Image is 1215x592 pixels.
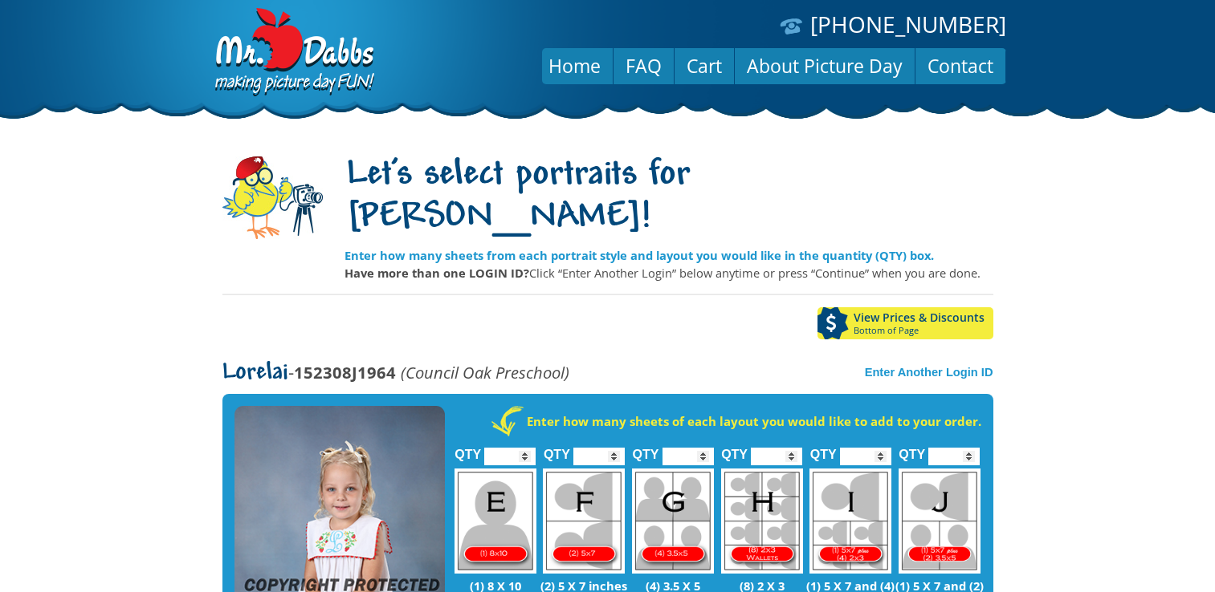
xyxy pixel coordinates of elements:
label: QTY [544,430,570,469]
img: camera-mascot [222,156,323,239]
a: [PHONE_NUMBER] [810,9,1006,39]
img: J [899,468,981,574]
a: FAQ [614,47,674,85]
img: I [809,468,891,574]
strong: Have more than one LOGIN ID? [345,265,529,281]
a: Enter Another Login ID [865,366,993,379]
h1: Let's select portraits for [PERSON_NAME]! [345,155,993,240]
label: QTY [810,430,837,469]
em: (Council Oak Preschool) [401,361,569,383]
a: About Picture Day [735,47,915,85]
a: Home [536,47,613,85]
strong: Enter how many sheets from each portrait style and layout you would like in the quantity (QTY) box. [345,247,934,263]
span: Bottom of Page [854,326,993,335]
p: - [222,363,569,382]
img: G [632,468,714,574]
a: Contact [915,47,1005,85]
img: Dabbs Company [210,8,377,98]
img: H [721,468,803,574]
label: QTY [455,430,481,469]
img: E [455,468,536,574]
strong: 152308J1964 [294,361,396,383]
a: Cart [675,47,734,85]
label: QTY [721,430,748,469]
img: F [543,468,625,574]
label: QTY [633,430,659,469]
p: Click “Enter Another Login” below anytime or press “Continue” when you are done. [345,264,993,282]
a: View Prices & DiscountsBottom of Page [817,307,993,339]
strong: Enter how many sheets of each layout you would like to add to your order. [527,413,981,429]
span: Lorelai [222,360,288,386]
label: QTY [899,430,925,469]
